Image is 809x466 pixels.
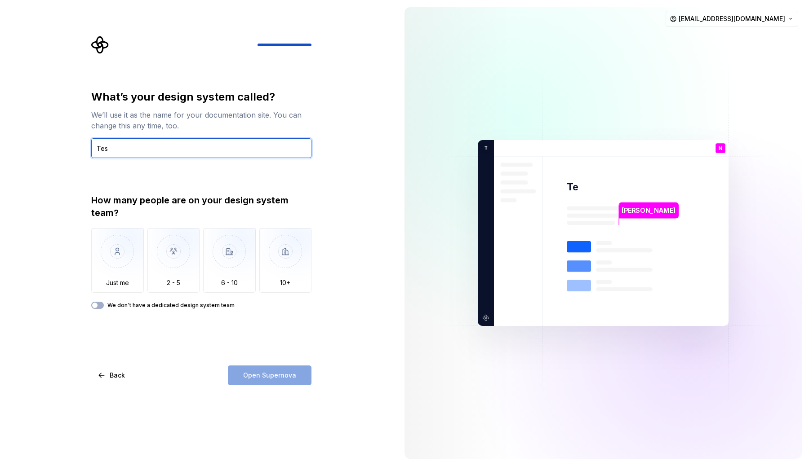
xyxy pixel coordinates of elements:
span: [EMAIL_ADDRESS][DOMAIN_NAME] [679,14,785,23]
button: [EMAIL_ADDRESS][DOMAIN_NAME] [666,11,798,27]
button: Back [91,365,133,385]
div: How many people are on your design system team? [91,194,311,219]
svg: Supernova Logo [91,36,109,54]
div: We’ll use it as the name for your documentation site. You can change this any time, too. [91,110,311,131]
label: We don't have a dedicated design system team [107,302,235,309]
div: What’s your design system called? [91,90,311,104]
p: Te [567,180,578,193]
input: Design system name [91,138,311,158]
span: Back [110,371,125,380]
p: T [481,144,488,152]
p: N [719,146,722,151]
p: [PERSON_NAME] [622,206,676,215]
